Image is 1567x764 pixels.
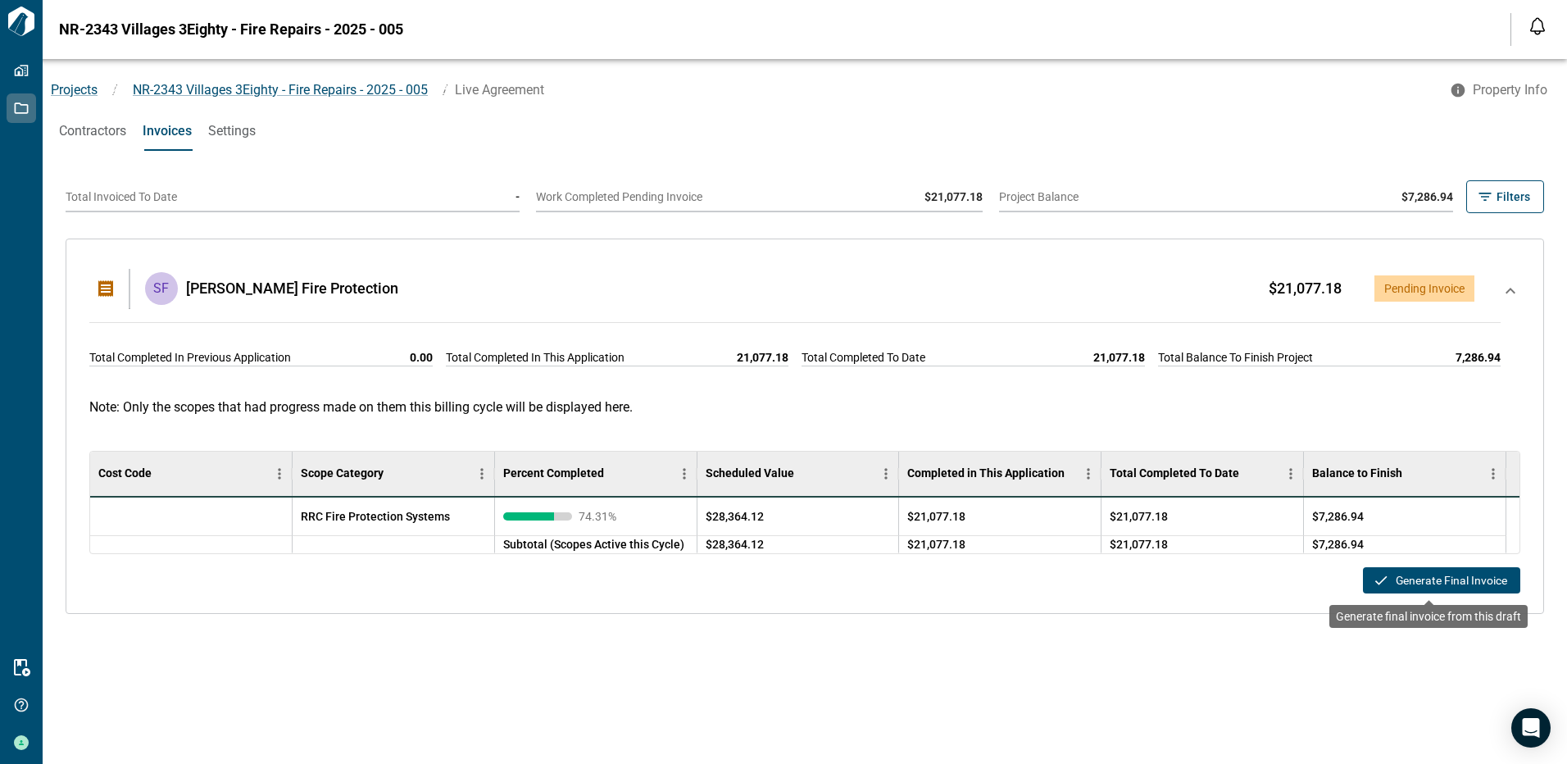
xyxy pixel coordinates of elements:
span: Filters [1497,189,1530,205]
div: Cost Code [98,466,152,480]
div: Percent Completed [495,451,697,497]
span: 0.00 [410,349,433,366]
span: Property Info [1473,82,1547,98]
span: Total Completed In This Application [446,349,625,366]
span: [PERSON_NAME] Fire Protection [186,280,398,297]
button: Sort [1239,462,1262,485]
span: Project Balance [999,190,1079,203]
span: 7,286.94 [1456,349,1501,366]
div: Percent Completed [503,466,604,480]
span: $28,364.12 [706,536,764,553]
span: 21,077.18 [737,349,788,366]
span: $21,077.18 [1269,280,1342,297]
span: Generate final invoice from this draft [1336,610,1521,623]
div: Completed in This Application [907,466,1065,480]
span: Work Completed Pending Invoice [536,190,702,203]
div: Total Completed To Date [1101,451,1304,497]
span: Live Agreement [455,82,544,98]
span: Settings [208,123,256,139]
span: RRC Fire Protection Systems [301,508,450,525]
span: Total Balance To Finish Project [1158,349,1313,366]
span: $21,077.18 [924,190,983,203]
button: Generate Final Invoice [1363,567,1520,593]
div: SF[PERSON_NAME] Fire Protection$21,077.18Pending InvoiceTotal Completed In Previous Application0.... [83,252,1527,383]
span: $28,364.12 [706,508,764,525]
span: $21,077.18 [907,508,965,525]
span: NR-2343 Villages 3Eighty - Fire Repairs - 2025 - 005 [59,21,403,38]
button: Menu [470,462,494,486]
div: Scope Category [301,466,384,480]
button: Menu [874,462,898,486]
div: Total Completed To Date [1110,466,1239,480]
span: - [516,190,520,203]
button: Property Info [1440,75,1560,105]
div: Scope Category [293,451,495,497]
div: base tabs [43,111,1567,151]
span: Invoices [143,123,192,139]
span: $7,286.94 [1401,190,1453,203]
p: SF [153,279,169,298]
div: Scheduled Value [697,451,900,497]
span: $21,077.18 [907,536,965,553]
div: Cost Code [90,451,293,497]
div: Balance to Finish [1312,466,1402,480]
button: Menu [1076,462,1101,486]
button: Open notification feed [1524,13,1551,39]
span: $7,286.94 [1312,508,1364,525]
a: Projects [51,82,98,98]
span: Total Completed In Previous Application [89,349,291,366]
button: Filters [1466,180,1544,213]
button: Menu [672,462,697,486]
span: Contractors [59,123,126,139]
p: Note: Only the scopes that had progress made on them this billing cycle will be displayed here. [89,399,1520,415]
span: NR-2343 Villages 3Eighty - Fire Repairs - 2025 - 005 [133,82,428,98]
div: Completed in This Application [899,451,1101,497]
button: Menu [267,462,292,486]
div: Balance to Finish [1304,451,1506,497]
span: Pending Invoice [1384,282,1465,295]
span: $21,077.18 [1110,536,1168,553]
span: 74.31 % [579,511,628,522]
span: $21,077.18 [1110,508,1168,525]
button: Menu [1279,462,1303,486]
span: Total Completed To Date [802,349,925,366]
div: Scheduled Value [706,466,794,480]
span: $7,286.94 [1312,536,1364,553]
span: Total Invoiced To Date [66,190,177,203]
nav: breadcrumb [43,80,1440,100]
div: Open Intercom Messenger [1511,708,1551,748]
span: 21,077.18 [1093,349,1145,366]
button: Menu [1481,462,1506,486]
span: Subtotal (Scopes Active this Cycle) [503,538,684,551]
